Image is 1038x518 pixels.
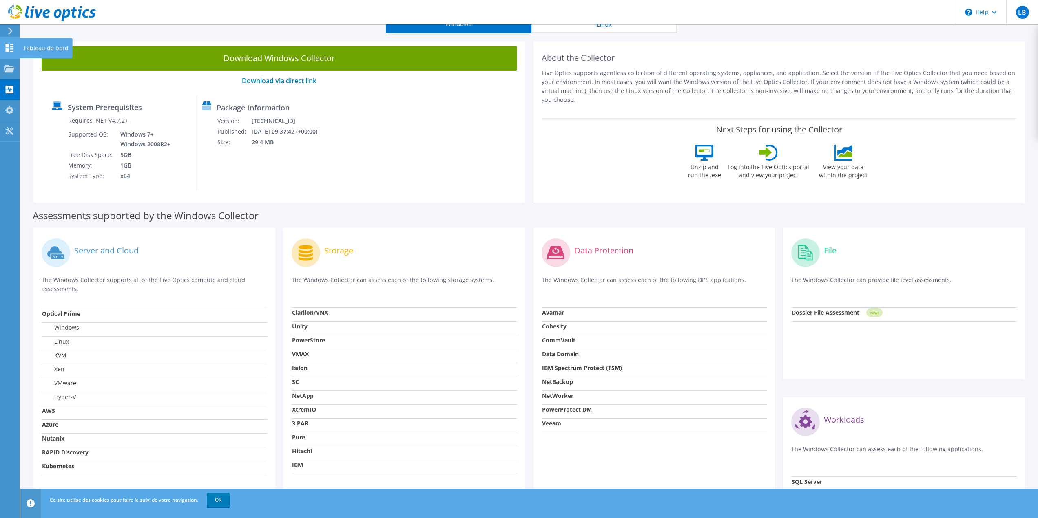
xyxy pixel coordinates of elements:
[870,311,879,315] tspan: NEW!
[42,421,58,428] strong: Azure
[965,9,972,16] svg: \n
[292,276,517,292] p: The Windows Collector can assess each of the following storage systems.
[68,129,114,150] td: Supported OS:
[542,378,573,386] strong: NetBackup
[292,419,308,427] strong: 3 PAR
[792,478,822,485] strong: SQL Server
[74,247,139,255] label: Server and Cloud
[542,322,567,330] strong: Cohesity
[814,161,872,179] label: View your data within the project
[42,46,517,71] a: Download Windows Collector
[727,161,810,179] label: Log into the Live Optics portal and view your project
[292,309,328,316] strong: Clariion/VNX
[542,276,767,292] p: The Windows Collector can assess each of the following DPS applications.
[791,445,1017,461] p: The Windows Collector can assess each of the following applications.
[686,161,723,179] label: Unzip and run the .exe
[542,336,575,344] strong: CommVault
[542,309,564,316] strong: Avamar
[207,493,230,507] a: OK
[574,247,633,255] label: Data Protection
[292,447,312,455] strong: Hitachi
[242,76,316,85] a: Download via direct link
[292,461,303,469] strong: IBM
[42,379,76,387] label: VMware
[33,212,259,220] label: Assessments supported by the Windows Collector
[42,448,89,456] strong: RAPID Discovery
[542,392,573,399] strong: NetWorker
[292,350,309,358] strong: VMAX
[292,406,316,413] strong: XtremIO
[542,419,561,427] strong: Veeam
[324,247,353,255] label: Storage
[292,433,305,441] strong: Pure
[42,337,69,346] label: Linux
[42,407,55,414] strong: AWS
[68,103,142,111] label: System Prerequisites
[42,365,64,373] label: Xen
[217,137,251,148] td: Size:
[114,150,172,160] td: 5GB
[251,116,328,126] td: [TECHNICAL_ID]
[42,462,74,470] strong: Kubernetes
[68,160,114,171] td: Memory:
[716,125,842,134] label: Next Steps for using the Collector
[68,171,114,181] td: System Type:
[292,378,299,386] strong: SC
[292,336,325,344] strong: PowerStore
[824,247,837,255] label: File
[292,364,308,372] strong: Isilon
[1016,6,1029,19] span: LB
[792,309,859,316] strong: Dossier File Assessment
[42,434,64,442] strong: Nutanix
[542,68,1017,104] p: Live Optics supports agentless collection of different operating systems, appliances, and applica...
[114,160,172,171] td: 1GB
[42,351,66,359] label: KVM
[114,171,172,181] td: x64
[542,406,592,413] strong: PowerProtect DM
[114,129,172,150] td: Windows 7+ Windows 2008R2+
[217,126,251,137] td: Published:
[217,116,251,126] td: Version:
[542,350,579,358] strong: Data Domain
[251,137,328,148] td: 29.4 MB
[251,126,328,137] td: [DATE] 09:37:42 (+00:00)
[292,322,308,330] strong: Unity
[42,324,79,332] label: Windows
[292,392,314,399] strong: NetApp
[50,496,198,503] span: Ce site utilise des cookies pour faire le suivi de votre navigation.
[542,364,622,372] strong: IBM Spectrum Protect (TSM)
[42,393,76,401] label: Hyper-V
[68,117,128,125] label: Requires .NET V4.7.2+
[68,150,114,160] td: Free Disk Space:
[542,53,1017,63] h2: About the Collector
[42,310,80,317] strong: Optical Prime
[42,276,267,293] p: The Windows Collector supports all of the Live Optics compute and cloud assessments.
[824,416,864,424] label: Workloads
[19,38,73,58] div: Tableau de bord
[791,276,1017,292] p: The Windows Collector can provide file level assessments.
[217,104,290,112] label: Package Information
